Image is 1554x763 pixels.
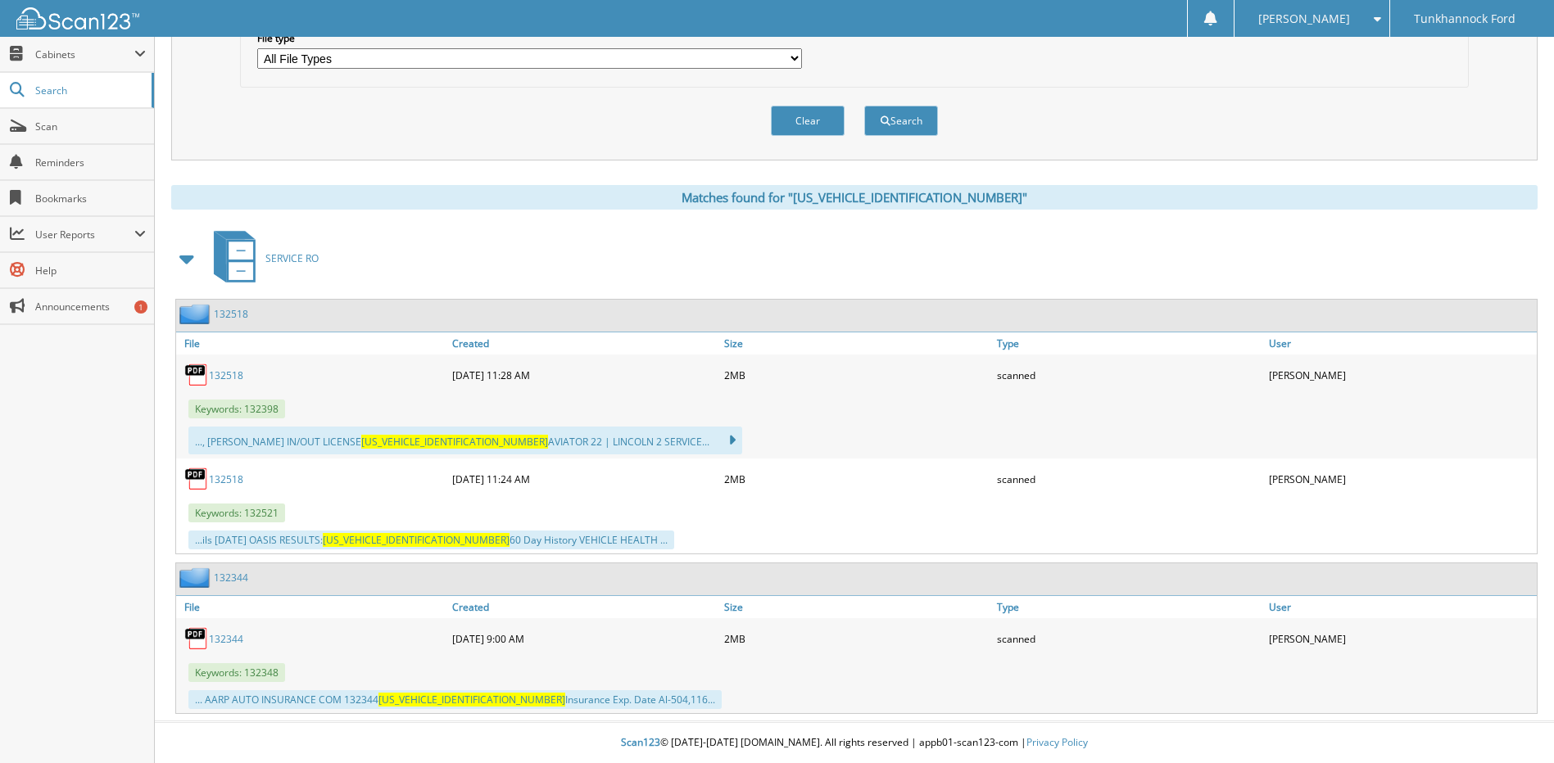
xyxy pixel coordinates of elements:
[993,332,1265,354] a: Type
[209,368,243,382] a: 132518
[257,31,802,45] label: File type
[214,307,248,321] a: 132518
[35,47,134,61] span: Cabinets
[720,622,992,655] div: 2MB
[179,304,214,324] img: folder2.png
[16,7,139,29] img: scan123-logo-white.svg
[1414,14,1515,24] span: Tunkhannock Ford
[993,359,1265,391] div: scanned
[448,622,720,655] div: [DATE] 9:00 AM
[1265,332,1537,354] a: User
[1265,359,1537,391] div: [PERSON_NAME]
[993,463,1265,495] div: scanned
[204,226,319,291] a: SERVICE RO
[134,300,147,314] div: 1
[1026,735,1088,749] a: Privacy Policy
[720,332,992,354] a: Size
[621,735,660,749] span: Scan123
[993,596,1265,618] a: Type
[188,503,285,522] span: Keywords: 132521
[448,332,720,354] a: Created
[1265,463,1537,495] div: [PERSON_NAME]
[35,264,146,278] span: Help
[323,533,510,547] span: [US_VEHICLE_IDENTIFICATION_NUMBER]
[214,571,248,585] a: 132344
[361,435,548,449] span: [US_VEHICLE_IDENTIFICATION_NUMBER]
[720,463,992,495] div: 2MB
[1258,14,1350,24] span: [PERSON_NAME]
[265,251,319,265] span: SERVICE RO
[720,596,992,618] a: Size
[35,228,134,242] span: User Reports
[179,567,214,588] img: folder2.png
[209,632,243,646] a: 132344
[171,185,1538,210] div: Matches found for "[US_VEHICLE_IDENTIFICATION_NUMBER]"
[448,596,720,618] a: Created
[188,530,674,549] div: ...ils [DATE] OASIS RESULTS: 60 Day History VEHICLE HEALTH ...
[35,300,146,314] span: Announcements
[176,596,448,618] a: File
[448,463,720,495] div: [DATE] 11:24 AM
[209,472,243,486] a: 132518
[155,723,1554,763] div: © [DATE]-[DATE] [DOMAIN_NAME]. All rights reserved | appb01-scan123-com |
[176,332,448,354] a: File
[184,363,209,387] img: PDF.png
[993,622,1265,655] div: scanned
[864,106,938,136] button: Search
[35,84,143,97] span: Search
[1265,622,1537,655] div: [PERSON_NAME]
[448,359,720,391] div: [DATE] 11:28 AM
[188,427,742,454] div: ..., [PERSON_NAME] IN/OUT LICENSE AVIATOR 22 | LINCOLN 2 SERVICE...
[188,400,285,418] span: Keywords: 132398
[35,120,146,133] span: Scan
[35,192,146,205] span: Bookmarks
[720,359,992,391] div: 2MB
[188,663,285,682] span: Keywords: 132348
[771,106,845,136] button: Clear
[35,156,146,169] span: Reminders
[188,690,722,709] div: ... AARP AUTO INSURANCE COM 132344 Insurance Exp. Date Al-504,116...
[1265,596,1537,618] a: User
[378,693,565,707] span: [US_VEHICLE_IDENTIFICATION_NUMBER]
[184,626,209,651] img: PDF.png
[184,467,209,491] img: PDF.png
